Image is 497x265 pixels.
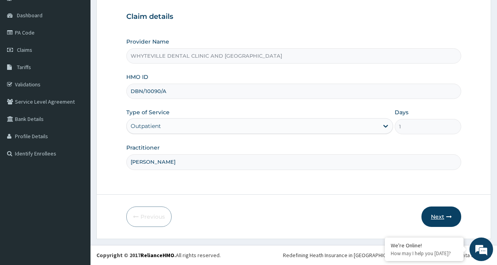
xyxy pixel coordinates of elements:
div: Minimize live chat window [129,4,148,23]
span: We're online! [46,81,109,161]
textarea: Type your message and hit 'Enter' [4,179,150,207]
p: How may I help you today? [391,250,458,257]
label: Provider Name [126,38,169,46]
label: Type of Service [126,108,170,116]
span: Claims [17,46,32,53]
button: Previous [126,207,172,227]
span: Dashboard [17,12,42,19]
span: Tariffs [17,64,31,71]
div: We're Online! [391,242,458,249]
a: RelianceHMO [140,252,174,259]
div: Outpatient [131,122,161,130]
div: Redefining Heath Insurance in [GEOGRAPHIC_DATA] using Telemedicine and Data Science! [283,251,491,259]
label: HMO ID [126,73,148,81]
img: d_794563401_company_1708531726252_794563401 [15,39,32,59]
label: Days [395,108,408,116]
input: Enter HMO ID [126,84,461,99]
button: Next [421,207,461,227]
div: Chat with us now [41,44,132,54]
strong: Copyright © 2017 . [96,252,176,259]
h3: Claim details [126,13,461,21]
label: Practitioner [126,144,160,152]
footer: All rights reserved. [91,245,497,265]
input: Enter Name [126,154,461,170]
